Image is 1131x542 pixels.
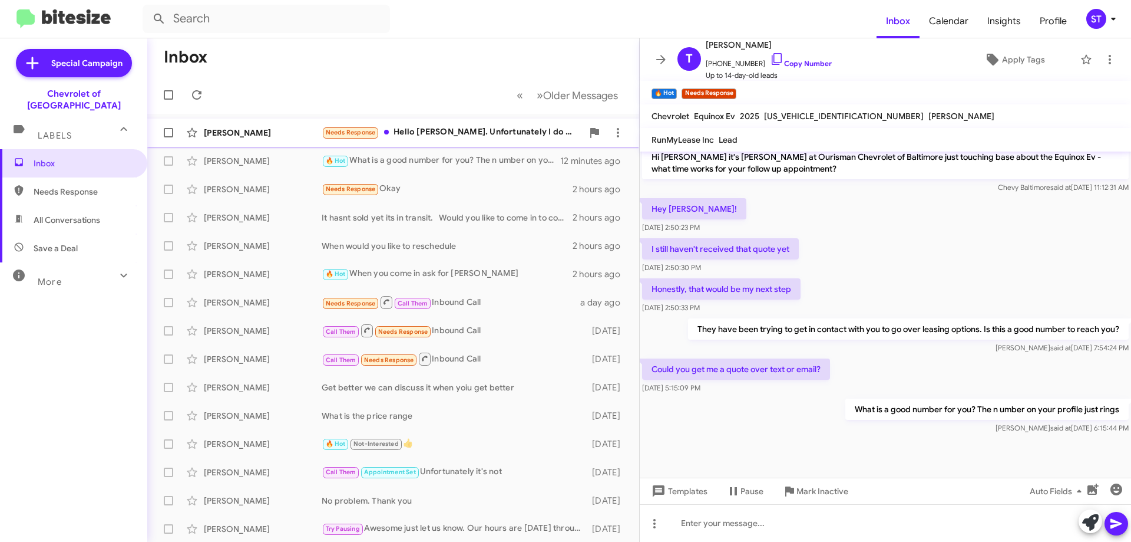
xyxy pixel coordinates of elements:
span: 2025 [740,111,759,121]
span: said at [1050,423,1071,432]
button: Next [530,83,625,107]
span: 🔥 Hot [326,270,346,278]
div: [DATE] [586,438,630,450]
div: Inbound Call [322,352,586,366]
span: Chevrolet [652,111,689,121]
div: Unfortunately it's not [322,465,586,479]
span: Needs Response [326,185,376,193]
p: I still haven't received that quote yet [642,238,799,259]
div: What is the price range [322,410,586,422]
span: All Conversations [34,214,100,226]
a: Special Campaign [16,49,132,77]
span: T [686,50,693,68]
div: [PERSON_NAME] [204,155,322,167]
span: 🔥 Hot [326,157,346,165]
div: [PERSON_NAME] [204,127,322,139]
div: Inbound Call [322,295,580,310]
input: Search [143,5,390,33]
div: [PERSON_NAME] [204,325,322,337]
span: [DATE] 5:15:09 PM [642,383,700,392]
div: No problem. Thank you [322,495,586,507]
span: [DATE] 2:50:23 PM [642,223,700,232]
div: Okay [322,182,573,196]
div: ST [1086,9,1106,29]
div: 2 hours ago [573,268,630,280]
span: Needs Response [378,328,428,336]
span: Auto Fields [1030,481,1086,502]
p: Hey [PERSON_NAME]! [642,198,746,219]
div: [DATE] [586,410,630,422]
a: Profile [1030,4,1076,38]
p: Hi [PERSON_NAME] it's [PERSON_NAME] at Ourisman Chevrolet of Baltimore just touching base about t... [642,146,1129,179]
span: Appointment Set [364,468,416,476]
span: » [537,88,543,103]
span: Pause [740,481,763,502]
h1: Inbox [164,48,207,67]
span: [DATE] 2:50:33 PM [642,303,700,312]
button: Apply Tags [954,49,1074,70]
span: Equinox Ev [694,111,735,121]
p: They have been trying to get in contact with you to go over leasing options. Is this a good numbe... [688,318,1129,340]
span: Not-Interested [353,440,399,448]
div: [PERSON_NAME] [204,467,322,478]
button: Previous [510,83,530,107]
p: What is a good number for you? The n umber on your profile just rings [845,399,1129,420]
span: Mark Inactive [796,481,848,502]
div: [DATE] [586,353,630,365]
span: Try Pausing [326,525,360,533]
span: Needs Response [34,186,134,198]
div: [PERSON_NAME] [204,240,322,252]
span: « [517,88,523,103]
div: Awesome just let us know. Our hours are [DATE] through [DATE] 9am to 9pm and [DATE] 9am to 7pm [322,522,586,536]
span: Labels [38,130,72,141]
a: Inbox [877,4,920,38]
span: Call Them [326,468,356,476]
span: Call Them [398,300,428,307]
span: Chevy Baltimore [DATE] 11:12:31 AM [998,183,1129,192]
div: Get better we can discuss it when yoiu get better [322,382,586,393]
div: Hello [PERSON_NAME]. Unfortunately I do not live in the area. I was interested in seeing the mark... [322,126,583,139]
span: Calendar [920,4,978,38]
div: a day ago [580,297,630,308]
span: Call Them [326,356,356,364]
span: [PERSON_NAME] [DATE] 7:54:24 PM [996,343,1129,352]
a: Copy Number [770,59,832,68]
span: [US_VEHICLE_IDENTIFICATION_NUMBER] [764,111,924,121]
div: When would you like to reschedule [322,240,573,252]
div: [PERSON_NAME] [204,495,322,507]
a: Insights [978,4,1030,38]
span: [PERSON_NAME] [928,111,994,121]
span: Special Campaign [51,57,123,69]
span: said at [1050,343,1071,352]
span: RunMyLease Inc [652,134,714,145]
div: [PERSON_NAME] [204,183,322,195]
div: [PERSON_NAME] [204,438,322,450]
span: Templates [649,481,707,502]
small: 🔥 Hot [652,88,677,99]
div: It hasnt sold yet its in transit. Would you like to come in to complete parperwork prior to its a... [322,212,573,224]
span: Apply Tags [1002,49,1045,70]
p: Honestly, that would be my next step [642,278,801,300]
div: [PERSON_NAME] [204,523,322,535]
span: said at [1050,183,1071,192]
span: [PERSON_NAME] [DATE] 6:15:44 PM [996,423,1129,432]
div: [DATE] [586,523,630,535]
div: Inbound Call [322,323,586,338]
div: [PERSON_NAME] [204,268,322,280]
span: Needs Response [326,129,376,136]
div: [DATE] [586,467,630,478]
span: Needs Response [326,300,376,307]
div: 2 hours ago [573,212,630,224]
span: [DATE] 2:50:30 PM [642,263,701,272]
button: Mark Inactive [773,481,858,502]
div: [PERSON_NAME] [204,353,322,365]
div: [DATE] [586,382,630,393]
span: Up to 14-day-old leads [706,70,832,81]
button: Templates [640,481,717,502]
span: Older Messages [543,89,618,102]
div: 👍 [322,437,586,451]
div: [DATE] [586,495,630,507]
button: Pause [717,481,773,502]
